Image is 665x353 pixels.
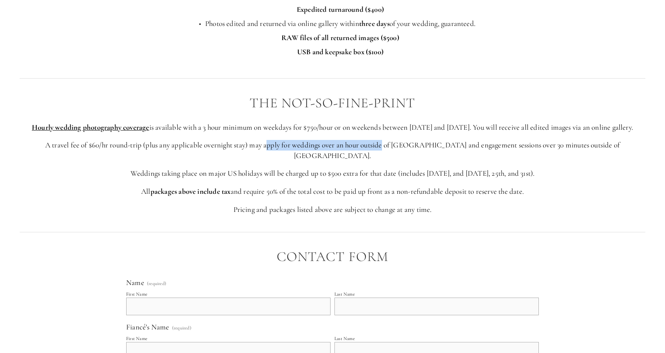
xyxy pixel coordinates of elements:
p: Pricing and packages listed above are subject to change at any time. [20,204,645,215]
h2: Contact Form [20,249,645,265]
span: (required) [147,281,166,286]
p: is available with a 3 hour minimum on weekdays for $750/hour or on weekends between [DATE] and [D... [20,122,645,133]
span: Name [126,278,144,287]
p: Weddings taking place on major US holidays will be charged up to $500 extra for that date (includ... [20,168,645,179]
strong: USB and keepsake box ($100) [297,47,384,56]
div: First Name [126,291,147,297]
strong: RAW files of all returned images ($500) [281,33,399,42]
p: Photos edited and returned via online gallery within of your wedding, guaranteed. [35,18,645,29]
strong: Hourly wedding photography coverage [32,123,149,132]
strong: three days [359,19,389,28]
strong: packages above include tax [151,187,231,196]
h2: THE NOT-SO-FINE-PRINT [20,96,645,111]
span: (required) [172,325,191,330]
div: Last Name [334,291,355,297]
div: First Name [126,336,147,341]
p: All and require 50% of the total cost to be paid up front as a non-refundable deposit to reserve ... [20,186,645,197]
strong: Expedited turnaround ($400) [297,5,384,14]
p: A travel fee of $60/hr round-trip (plus any applicable overnight stay) may apply for weddings ove... [20,140,645,161]
span: Fiancé's Name [126,322,169,331]
div: Last Name [334,336,355,341]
